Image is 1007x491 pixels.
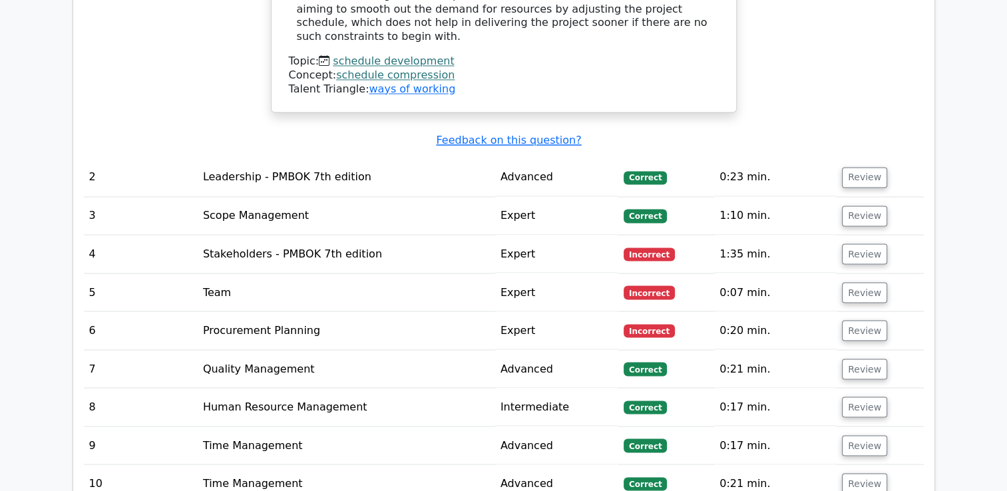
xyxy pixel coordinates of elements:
[842,244,887,264] button: Review
[495,273,618,311] td: Expert
[369,82,455,95] a: ways of working
[289,55,719,69] div: Topic:
[84,197,198,235] td: 3
[495,235,618,273] td: Expert
[198,235,495,273] td: Stakeholders - PMBOK 7th edition
[714,273,837,311] td: 0:07 min.
[495,311,618,349] td: Expert
[84,350,198,388] td: 7
[714,197,837,235] td: 1:10 min.
[714,158,837,196] td: 0:23 min.
[714,311,837,349] td: 0:20 min.
[198,197,495,235] td: Scope Management
[624,171,667,184] span: Correct
[84,311,198,349] td: 6
[198,350,495,388] td: Quality Management
[198,311,495,349] td: Procurement Planning
[714,388,837,426] td: 0:17 min.
[289,55,719,96] div: Talent Triangle:
[495,350,618,388] td: Advanced
[198,273,495,311] td: Team
[842,167,887,188] button: Review
[198,158,495,196] td: Leadership - PMBOK 7th edition
[198,426,495,464] td: Time Management
[495,426,618,464] td: Advanced
[84,426,198,464] td: 9
[842,435,887,456] button: Review
[84,273,198,311] td: 5
[624,438,667,452] span: Correct
[714,235,837,273] td: 1:35 min.
[842,397,887,417] button: Review
[495,197,618,235] td: Expert
[336,69,455,81] a: schedule compression
[495,388,618,426] td: Intermediate
[624,477,667,490] span: Correct
[84,235,198,273] td: 4
[624,401,667,414] span: Correct
[842,206,887,226] button: Review
[624,324,675,337] span: Incorrect
[842,282,887,303] button: Review
[624,362,667,375] span: Correct
[714,350,837,388] td: 0:21 min.
[198,388,495,426] td: Human Resource Management
[624,247,675,261] span: Incorrect
[84,388,198,426] td: 8
[84,158,198,196] td: 2
[289,69,719,82] div: Concept:
[624,209,667,222] span: Correct
[842,359,887,379] button: Review
[333,55,454,67] a: schedule development
[842,320,887,341] button: Review
[714,426,837,464] td: 0:17 min.
[436,134,581,146] a: Feedback on this question?
[624,285,675,299] span: Incorrect
[495,158,618,196] td: Advanced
